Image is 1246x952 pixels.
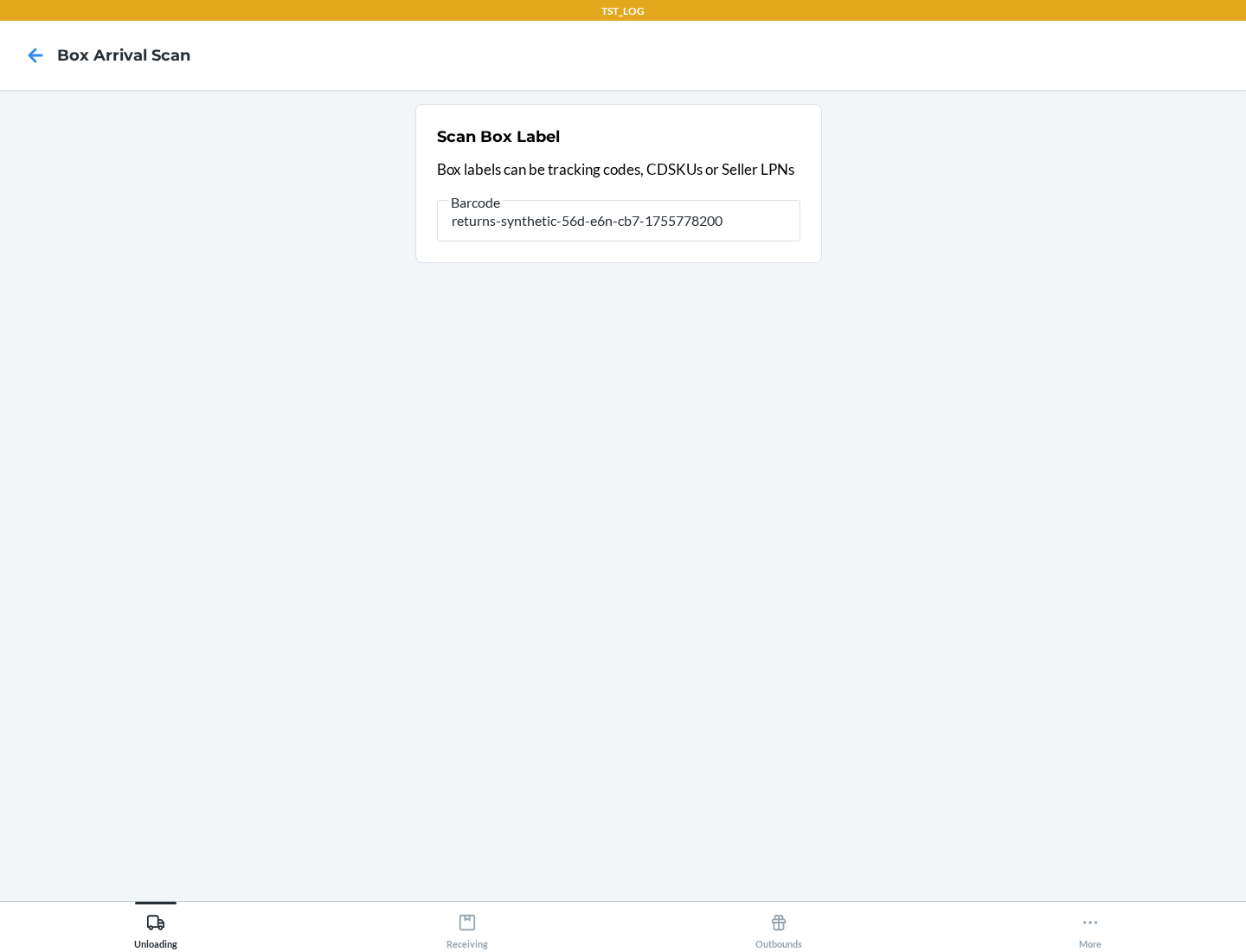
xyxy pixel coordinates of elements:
button: Outbounds [623,902,934,949]
div: Outbounds [755,906,802,949]
h2: Scan Box Label [437,125,560,148]
p: Box labels can be tracking codes, CDSKUs or Seller LPNs [437,158,800,181]
button: More [934,902,1246,949]
input: Barcode [437,200,800,241]
div: Unloading [134,906,177,949]
span: Barcode [448,194,503,211]
div: Receiving [446,906,488,949]
p: TST_LOG [601,3,645,19]
div: More [1079,906,1101,949]
h4: Box Arrival Scan [57,44,190,67]
button: Receiving [311,902,623,949]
